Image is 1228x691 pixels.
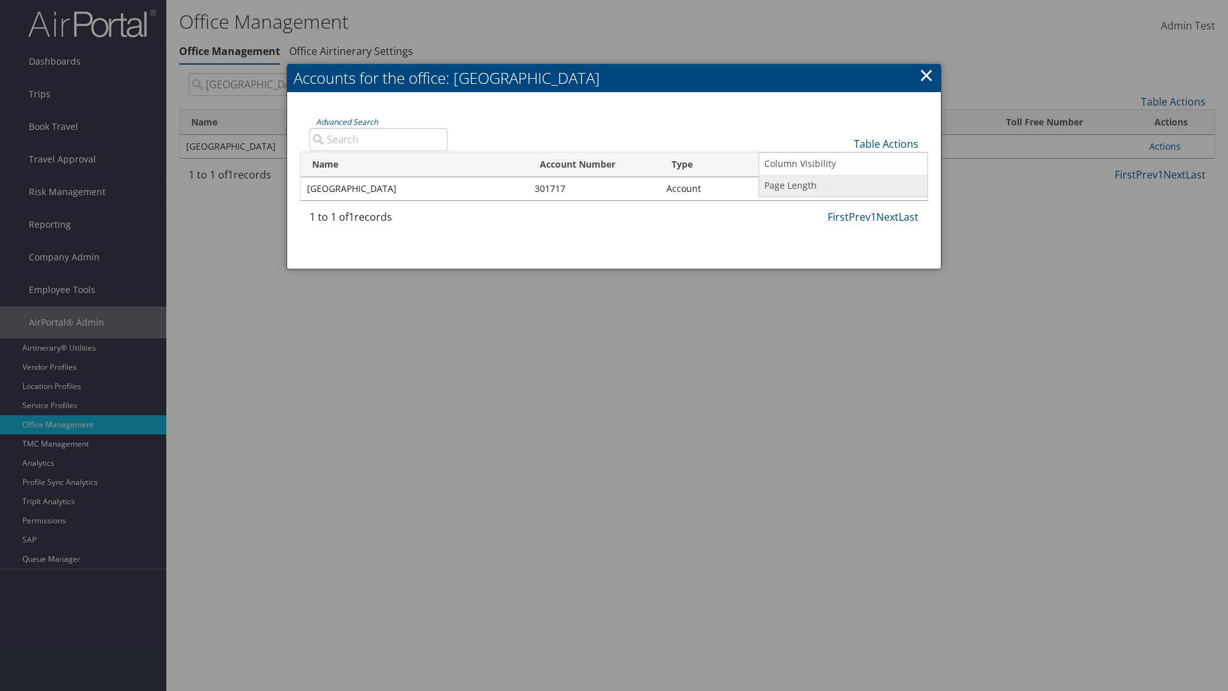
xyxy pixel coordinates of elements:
[349,210,354,224] span: 1
[528,152,661,177] th: Account Number: activate to sort column ascending
[660,177,765,200] td: Account
[316,116,378,127] a: Advanced Search
[660,152,765,177] th: Type: activate to sort column ascending
[287,64,941,92] h2: Accounts for the office: [GEOGRAPHIC_DATA]
[301,177,528,200] td: [GEOGRAPHIC_DATA]
[310,209,448,231] div: 1 to 1 of records
[310,128,448,151] input: Advanced Search
[759,175,927,196] a: Page Length
[528,177,661,200] td: 301717
[301,152,528,177] th: Name: activate to sort column descending
[759,153,927,175] a: Column Visibility
[876,210,899,224] a: Next
[919,62,934,88] a: ×
[828,210,849,224] a: First
[870,210,876,224] a: 1
[899,210,918,224] a: Last
[854,137,918,151] a: Table Actions
[849,210,870,224] a: Prev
